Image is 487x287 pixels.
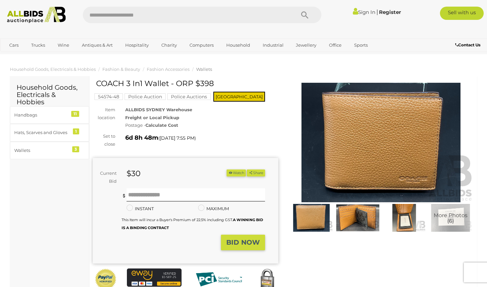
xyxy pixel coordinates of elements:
[127,205,154,213] label: INSTANT
[353,9,375,15] a: Sign In
[4,7,69,23] img: Allbids.com.au
[102,67,140,72] a: Fashion & Beauty
[292,40,321,51] a: Jewellery
[14,147,69,154] div: Wallets
[10,124,89,141] a: Hats, Scarves and Gloves 1
[383,204,426,232] img: COACH 3 In1 Wallet - ORP $398
[350,40,372,51] a: Sports
[455,42,480,47] b: Contact Us
[227,169,246,176] li: Watch this item
[121,40,153,51] a: Hospitality
[247,169,265,176] button: Share
[10,142,89,159] a: Wallets 3
[145,122,178,128] strong: Calculate Cost
[157,40,181,51] a: Charity
[125,93,166,100] mark: Police Auction
[122,217,263,230] b: A WINNING BID IS A BINDING CONTRACT
[226,238,260,246] strong: BID NOW
[222,40,254,51] a: Household
[227,169,246,176] button: Watch
[160,135,194,141] span: [DATE] 7:55 PM
[325,40,346,51] a: Office
[429,204,472,232] img: COACH 3 In1 Wallet - ORP $398
[125,107,192,112] strong: ALLBIDS SYDNEY Warehouse
[14,111,69,119] div: Handbags
[198,205,229,213] label: MAXIMUM
[127,268,182,287] img: eWAY Payment Gateway
[72,146,79,152] div: 3
[158,135,196,141] span: ( )
[288,7,321,23] button: Search
[93,169,122,185] div: Current Bid
[125,115,179,120] strong: Freight or Local Pickup
[125,94,166,99] a: Police Auction
[290,204,333,232] img: COACH 3 In1 Wallet - ORP $398
[429,204,472,232] a: More Photos(6)
[10,67,96,72] a: Household Goods, Electricals & Hobbies
[71,111,79,117] div: 11
[127,169,140,178] strong: $30
[376,8,378,16] span: |
[73,128,79,134] div: 1
[440,7,484,20] a: Sell with us
[122,217,263,230] small: This Item will incur a Buyer's Premium of 22.5% including GST.
[27,40,49,51] a: Trucks
[5,40,23,51] a: Cars
[147,67,189,72] a: Fashion Accessories
[125,121,278,129] div: Postage -
[17,84,82,106] h2: Household Goods, Electricals & Hobbies
[125,134,158,141] strong: 6d 8h 48m
[88,132,120,148] div: Set to close
[96,79,277,88] h1: COACH 3 In1 Wallet - ORP $398
[434,213,467,224] span: More Photos (6)
[10,106,89,124] a: Handbags 11
[221,235,265,250] button: BID NOW
[78,40,117,51] a: Antiques & Art
[167,94,211,99] a: Police Auctions
[53,40,74,51] a: Wine
[5,51,61,62] a: [GEOGRAPHIC_DATA]
[288,83,474,202] img: COACH 3 In1 Wallet - ORP $398
[185,40,218,51] a: Computers
[167,93,211,100] mark: Police Auctions
[336,204,379,232] img: COACH 3 In1 Wallet - ORP $398
[258,40,288,51] a: Industrial
[196,67,212,72] a: Wallets
[94,94,123,99] a: 54574-48
[379,9,401,15] a: Register
[88,106,120,121] div: Item location
[14,129,69,136] div: Hats, Scarves and Gloves
[455,41,482,49] a: Contact Us
[213,92,265,102] span: [GEOGRAPHIC_DATA]
[94,93,123,100] mark: 54574-48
